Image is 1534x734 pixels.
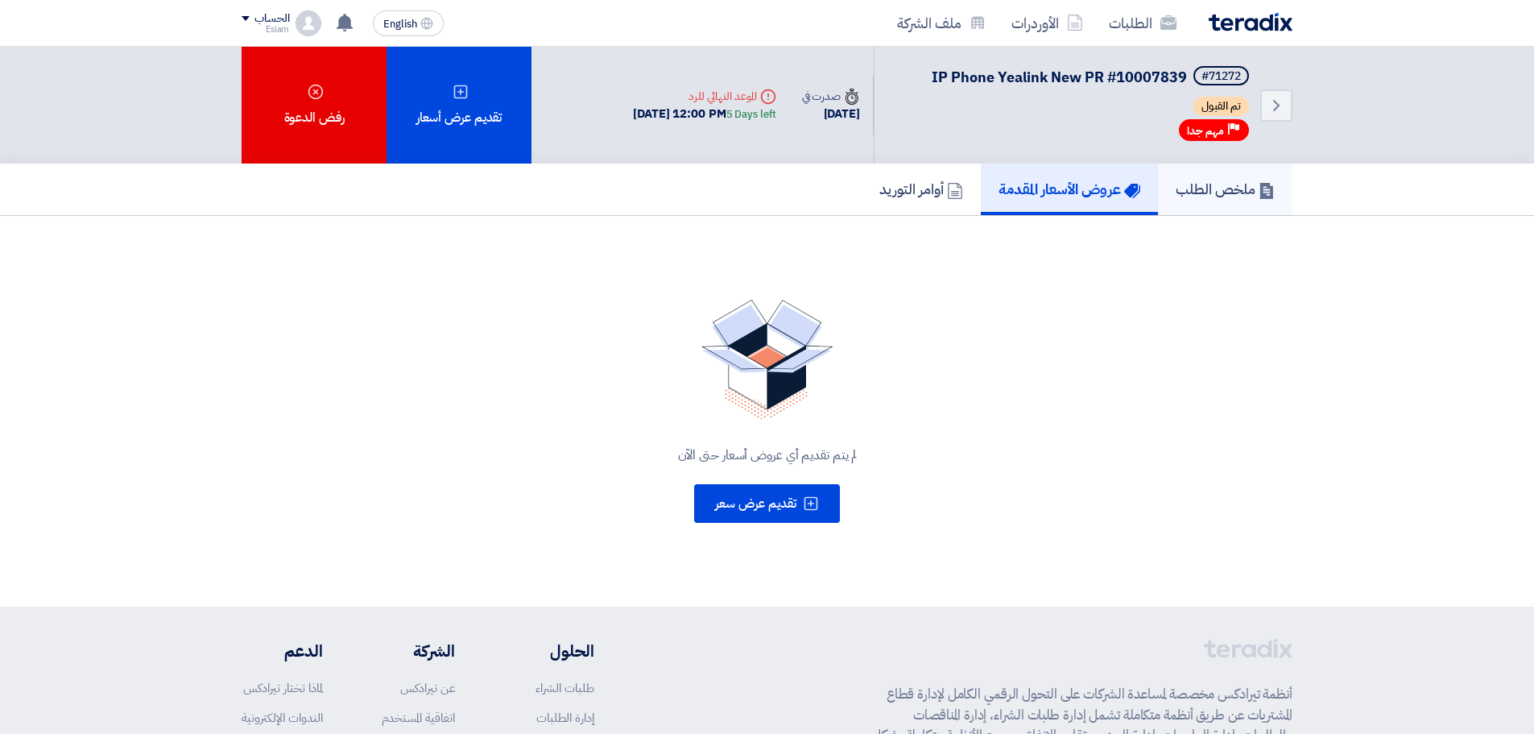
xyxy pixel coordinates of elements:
[726,106,776,122] div: 5 Days left
[382,709,455,727] a: اتفاقية المستخدم
[1201,71,1241,82] div: #71272
[701,300,833,420] img: No Quotations Found!
[387,47,531,164] div: تقديم عرض أسعار
[802,105,860,123] div: [DATE]
[1209,13,1292,31] img: Teradix logo
[884,4,999,42] a: ملف الشركة
[694,484,840,523] button: تقديم عرض سعر
[536,709,594,727] a: إدارة الطلبات
[535,679,594,697] a: طلبات الشراء
[879,180,963,198] h5: أوامر التوريد
[802,88,860,105] div: صدرت في
[296,10,321,36] img: profile_test.png
[1193,97,1249,116] span: تم القبول
[1158,164,1292,215] a: ملخص الطلب
[242,639,323,663] li: الدعم
[981,164,1158,215] a: عروض الأسعار المقدمة
[242,25,289,34] div: Eslam
[1096,4,1189,42] a: الطلبات
[633,88,775,105] div: الموعد النهائي للرد
[400,679,455,697] a: عن تيرادكس
[261,446,1273,465] div: لم يتم تقديم أي عروض أسعار حتى الآن
[254,12,289,26] div: الحساب
[932,66,1252,89] h5: IP Phone Yealink New PR #10007839
[242,47,387,164] div: رفض الدعوة
[862,164,981,215] a: أوامر التوريد
[999,180,1140,198] h5: عروض الأسعار المقدمة
[503,639,594,663] li: الحلول
[371,639,455,663] li: الشركة
[1176,180,1275,198] h5: ملخص الطلب
[243,679,323,697] a: لماذا تختار تيرادكس
[633,105,775,123] div: [DATE] 12:00 PM
[1187,123,1224,139] span: مهم جدا
[715,494,796,513] span: تقديم عرض سعر
[932,66,1187,88] span: IP Phone Yealink New PR #10007839
[383,19,417,30] span: English
[242,709,323,727] a: الندوات الإلكترونية
[373,10,444,36] button: English
[999,4,1096,42] a: الأوردرات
